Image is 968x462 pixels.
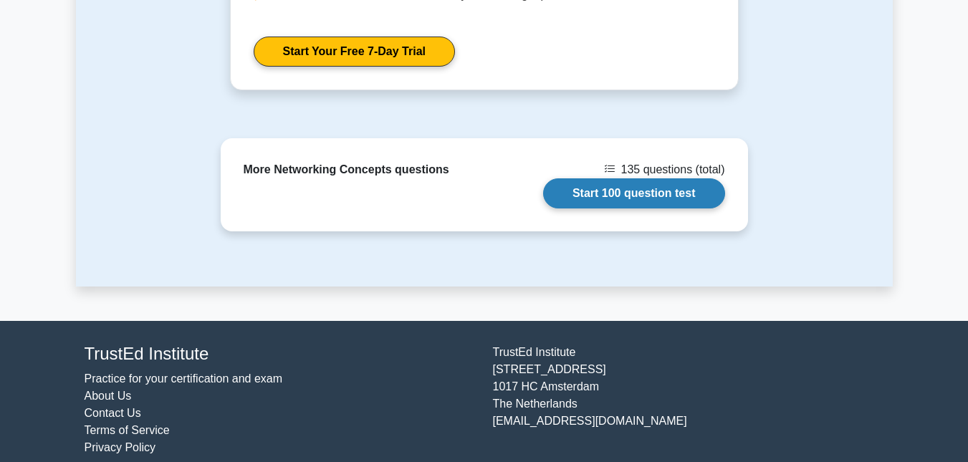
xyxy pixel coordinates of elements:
h4: TrustEd Institute [85,344,476,365]
a: Start Your Free 7-Day Trial [254,37,455,67]
div: TrustEd Institute [STREET_ADDRESS] 1017 HC Amsterdam The Netherlands [EMAIL_ADDRESS][DOMAIN_NAME] [484,344,893,456]
a: Terms of Service [85,424,170,436]
a: Start 100 question test [543,178,725,208]
a: Contact Us [85,407,141,419]
a: About Us [85,390,132,402]
a: Privacy Policy [85,441,156,453]
a: Practice for your certification and exam [85,372,283,385]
